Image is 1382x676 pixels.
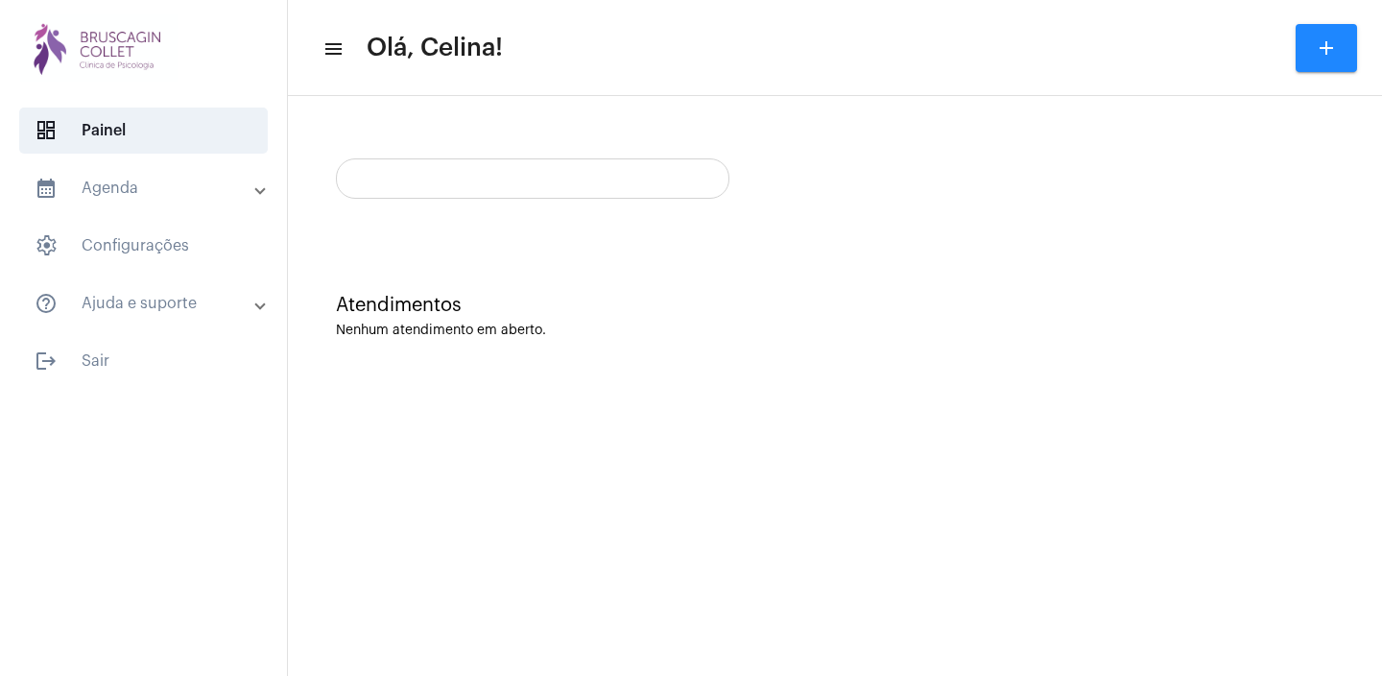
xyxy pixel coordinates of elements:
span: Olá, Celina! [367,33,503,63]
mat-icon: sidenav icon [322,37,342,60]
mat-panel-title: Agenda [35,177,256,200]
span: sidenav icon [35,119,58,142]
mat-expansion-panel-header: sidenav iconAgenda [12,165,287,211]
mat-expansion-panel-header: sidenav iconAjuda e suporte [12,280,287,326]
div: Nenhum atendimento em aberto. [336,324,1334,338]
div: Atendimentos [336,295,1334,316]
span: Sair [19,338,268,384]
mat-icon: sidenav icon [35,350,58,373]
mat-panel-title: Ajuda e suporte [35,292,256,315]
img: bdd31f1e-573f-3f90-f05a-aecdfb595b2a.png [15,10,182,86]
mat-icon: sidenav icon [35,177,58,200]
span: sidenav icon [35,234,58,257]
mat-icon: sidenav icon [35,292,58,315]
span: Painel [19,108,268,154]
mat-icon: add [1315,36,1338,60]
span: Configurações [19,223,268,269]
